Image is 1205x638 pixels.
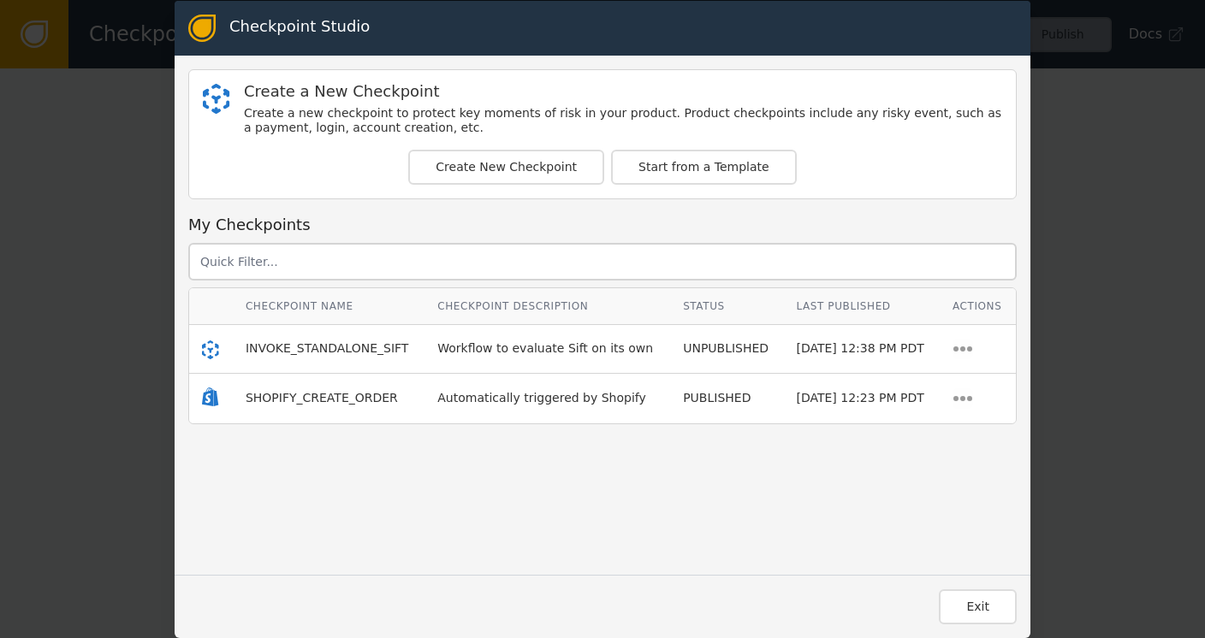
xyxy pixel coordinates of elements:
[424,288,670,325] th: Checkpoint Description
[437,341,653,355] span: Workflow to evaluate Sift on its own
[408,150,604,185] button: Create New Checkpoint
[796,389,927,407] div: [DATE] 12:23 PM PDT
[229,15,370,42] div: Checkpoint Studio
[188,213,1017,236] div: My Checkpoints
[244,106,1002,136] div: Create a new checkpoint to protect key moments of risk in your product. Product checkpoints inclu...
[611,150,797,185] button: Start from a Template
[246,341,409,355] span: INVOKE_STANDALONE_SIFT
[437,391,646,405] span: Automatically triggered by Shopify
[939,589,1017,624] button: Exit
[940,288,1016,325] th: Actions
[188,243,1017,281] input: Quick Filter...
[683,389,770,407] div: PUBLISHED
[783,288,940,325] th: Last Published
[246,391,398,405] span: SHOPIFY_CREATE_ORDER
[670,288,783,325] th: Status
[683,340,770,357] div: UNPUBLISHED
[244,84,1002,99] div: Create a New Checkpoint
[796,340,927,357] div: [DATE] 12:38 PM PDT
[233,288,424,325] th: Checkpoint Name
